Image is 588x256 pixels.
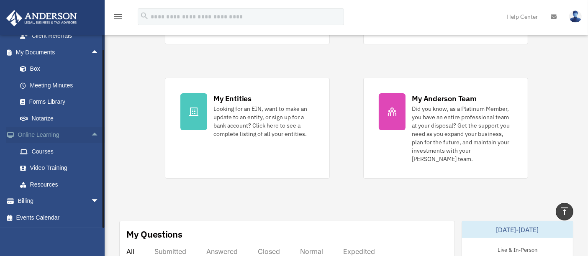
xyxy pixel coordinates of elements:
a: Notarize [12,110,112,127]
a: Resources [12,176,112,193]
div: Normal [300,247,323,256]
div: Expedited [343,247,375,256]
a: Meeting Minutes [12,77,112,94]
img: User Pic [569,10,582,23]
i: vertical_align_top [560,206,570,216]
a: Events Calendar [6,209,112,226]
a: My Documentsarrow_drop_up [6,44,112,61]
span: arrow_drop_down [91,193,108,210]
a: Box [12,61,112,77]
a: My Anderson Team Did you know, as a Platinum Member, you have an entire professional team at your... [363,78,528,179]
span: arrow_drop_up [91,127,108,144]
div: Live & In-Person [491,245,544,253]
div: Closed [258,247,280,256]
div: My Anderson Team [412,93,477,104]
a: Courses [12,143,112,160]
div: Submitted [154,247,186,256]
div: Did you know, as a Platinum Member, you have an entire professional team at your disposal? Get th... [412,105,513,163]
img: Anderson Advisors Platinum Portal [4,10,80,26]
div: All [126,247,134,256]
a: vertical_align_top [556,203,573,220]
span: arrow_drop_up [91,44,108,61]
a: Video Training [12,160,112,177]
a: Client Referrals [12,28,112,44]
div: My Questions [126,228,182,241]
a: Online Learningarrow_drop_up [6,127,112,143]
div: Looking for an EIN, want to make an update to an entity, or sign up for a bank account? Click her... [214,105,314,138]
a: My Entities Looking for an EIN, want to make an update to an entity, or sign up for a bank accoun... [165,78,330,179]
i: search [140,11,149,20]
div: [DATE]-[DATE] [462,221,573,238]
a: Forms Library [12,94,112,110]
a: menu [113,15,123,22]
a: Billingarrow_drop_down [6,193,112,210]
div: Answered [206,247,238,256]
div: My Entities [214,93,252,104]
i: menu [113,12,123,22]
